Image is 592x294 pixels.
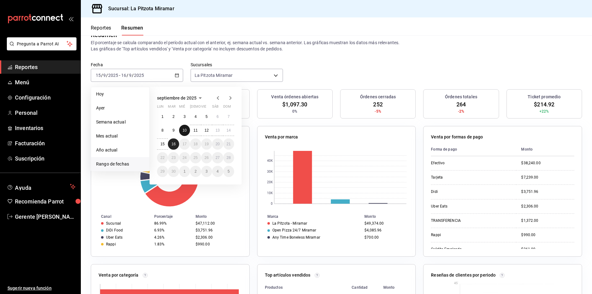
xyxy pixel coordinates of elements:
abbr: 5 de octubre de 2025 [228,169,230,174]
span: Recomienda Parrot [15,197,76,206]
button: 2 de octubre de 2025 [190,166,201,177]
span: Reportes [15,63,76,71]
div: $7,239.00 [521,175,574,180]
span: - [119,73,120,78]
span: Configuración [15,93,76,102]
p: Venta por formas de pago [431,134,483,140]
abbr: 1 de octubre de 2025 [183,169,186,174]
abbr: 24 de septiembre de 2025 [183,156,187,160]
abbr: 11 de septiembre de 2025 [193,128,197,133]
div: Uber Eats [431,204,493,209]
div: $4,085.96 [364,228,405,232]
abbr: 3 de octubre de 2025 [206,169,208,174]
span: / [106,73,108,78]
span: Rango de fechas [96,161,144,167]
button: Resumen [121,25,143,35]
abbr: 16 de septiembre de 2025 [171,142,175,146]
button: 1 de septiembre de 2025 [157,111,168,122]
span: / [132,73,134,78]
th: Marca [257,213,362,220]
abbr: 22 de septiembre de 2025 [160,156,164,160]
p: Venta por marca [265,134,298,140]
abbr: 30 de septiembre de 2025 [171,169,175,174]
span: -2% [458,109,464,114]
text: 20K [267,181,273,184]
div: $3,751.96 [196,228,239,232]
div: Crédito Empleado [431,247,493,252]
div: Tarjeta [431,175,493,180]
abbr: domingo [223,105,231,111]
abbr: 2 de septiembre de 2025 [173,114,175,119]
div: Uber Eats [106,235,123,240]
div: Sucursal [106,221,121,226]
div: $47,112.00 [196,221,239,226]
button: 26 de septiembre de 2025 [201,152,212,163]
h3: Sucursal: La Pitzota Miramar [103,5,174,12]
span: / [101,73,103,78]
th: Canal [91,213,152,220]
button: 3 de septiembre de 2025 [179,111,190,122]
abbr: 5 de septiembre de 2025 [206,114,208,119]
button: 24 de septiembre de 2025 [179,152,190,163]
button: 4 de octubre de 2025 [212,166,223,177]
abbr: 17 de septiembre de 2025 [183,142,187,146]
button: 29 de septiembre de 2025 [157,166,168,177]
button: 19 de septiembre de 2025 [201,138,212,150]
abbr: 9 de septiembre de 2025 [173,128,175,133]
button: 23 de septiembre de 2025 [168,152,179,163]
abbr: 21 de septiembre de 2025 [227,142,231,146]
div: Rappi [431,232,493,238]
button: 11 de septiembre de 2025 [190,125,201,136]
button: 18 de septiembre de 2025 [190,138,201,150]
abbr: martes [168,105,175,111]
span: Pregunta a Parrot AI [17,41,67,47]
th: Monto [193,213,249,220]
abbr: 12 de septiembre de 2025 [205,128,209,133]
abbr: 4 de octubre de 2025 [216,169,219,174]
span: -5% [375,109,381,114]
span: Facturación [15,139,76,147]
p: El porcentaje se calcula comparando el período actual con el anterior, ej. semana actual vs. sema... [91,40,582,52]
span: Hoy [96,91,144,97]
abbr: 20 de septiembre de 2025 [215,142,220,146]
span: Inventarios [15,124,76,132]
div: Efectivo [431,161,493,166]
abbr: 6 de septiembre de 2025 [216,114,219,119]
h3: Órdenes totales [445,94,477,100]
input: -- [95,73,101,78]
button: 25 de septiembre de 2025 [190,152,201,163]
div: Open Pizza 24/7 Miramar [272,228,317,232]
button: 27 de septiembre de 2025 [212,152,223,163]
button: 9 de septiembre de 2025 [168,125,179,136]
span: Ayer [96,105,144,111]
text: 0 [271,202,273,206]
h3: Venta órdenes abiertas [271,94,318,100]
span: 252 [373,100,382,109]
p: Reseñas de clientes por periodo [431,272,496,278]
div: $49,374.00 [364,221,405,226]
button: 30 de septiembre de 2025 [168,166,179,177]
span: $214.92 [534,100,554,109]
button: 6 de septiembre de 2025 [212,111,223,122]
abbr: 26 de septiembre de 2025 [205,156,209,160]
div: 1.83% [154,242,191,246]
abbr: 13 de septiembre de 2025 [215,128,220,133]
text: 30K [267,170,273,174]
input: -- [103,73,106,78]
button: Reportes [91,25,111,35]
p: Top artículos vendidos [265,272,311,278]
abbr: 14 de septiembre de 2025 [227,128,231,133]
div: 6.93% [154,228,191,232]
div: La Pitzota - Miramar [272,221,308,226]
abbr: viernes [201,105,206,111]
button: 15 de septiembre de 2025 [157,138,168,150]
abbr: 19 de septiembre de 2025 [205,142,209,146]
button: 28 de septiembre de 2025 [223,152,234,163]
span: Personal [15,109,76,117]
label: Sucursales [191,63,283,67]
span: Menú [15,78,76,86]
input: -- [121,73,127,78]
text: 10K [267,192,273,195]
button: 2 de septiembre de 2025 [168,111,179,122]
button: 10 de septiembre de 2025 [179,125,190,136]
